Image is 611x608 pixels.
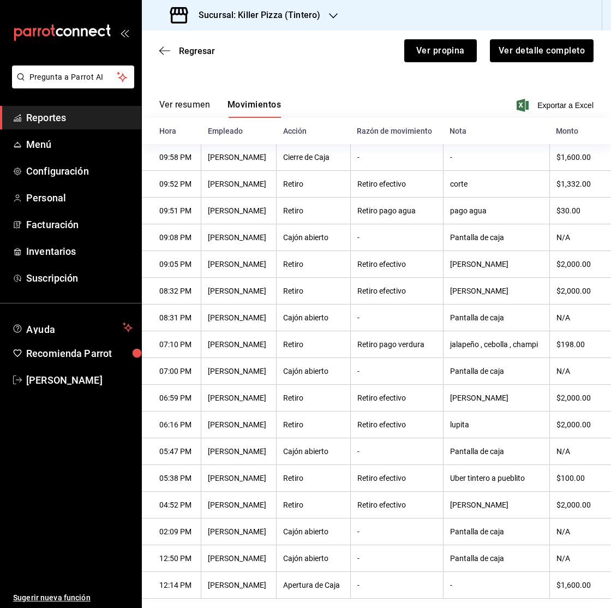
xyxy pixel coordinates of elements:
[549,385,611,412] th: $2,000.00
[227,99,281,118] button: Movimientos
[142,171,201,198] th: 09:52 PM
[201,412,277,438] th: [PERSON_NAME]
[443,224,549,251] th: Pantalla de caja
[350,331,443,358] th: Retiro pago verdura
[277,465,350,492] th: Retiro
[350,572,443,599] th: -
[443,118,549,144] th: Nota
[350,492,443,518] th: Retiro efectivo
[443,171,549,198] th: corte
[277,572,350,599] th: Apertura de Caja
[350,305,443,331] th: -
[404,39,477,62] button: Ver propina
[201,331,277,358] th: [PERSON_NAME]
[549,492,611,518] th: $2,000.00
[201,305,277,331] th: [PERSON_NAME]
[350,518,443,545] th: -
[443,251,549,278] th: [PERSON_NAME]
[549,412,611,438] th: $2,000.00
[159,46,215,56] button: Regresar
[201,171,277,198] th: [PERSON_NAME]
[350,278,443,305] th: Retiro efectivo
[277,198,350,224] th: Retiro
[201,438,277,465] th: [PERSON_NAME]
[277,492,350,518] th: Retiro
[490,39,594,62] button: Ver detalle completo
[201,572,277,599] th: [PERSON_NAME]
[142,198,201,224] th: 09:51 PM
[201,545,277,572] th: [PERSON_NAME]
[26,110,133,125] span: Reportes
[201,465,277,492] th: [PERSON_NAME]
[26,271,133,285] span: Suscripción
[142,465,201,492] th: 05:38 PM
[201,251,277,278] th: [PERSON_NAME]
[8,79,134,91] a: Pregunta a Parrot AI
[26,244,133,259] span: Inventarios
[26,164,133,178] span: Configuración
[277,278,350,305] th: Retiro
[142,278,201,305] th: 08:32 PM
[549,465,611,492] th: $100.00
[277,171,350,198] th: Retiro
[201,358,277,385] th: [PERSON_NAME]
[350,251,443,278] th: Retiro efectivo
[201,118,277,144] th: Empleado
[142,118,201,144] th: Hora
[277,385,350,412] th: Retiro
[443,492,549,518] th: [PERSON_NAME]
[549,118,611,144] th: Monto
[12,65,134,88] button: Pregunta a Parrot AI
[26,217,133,232] span: Facturación
[350,224,443,251] th: -
[519,99,594,112] button: Exportar a Excel
[549,331,611,358] th: $198.00
[277,545,350,572] th: Cajón abierto
[350,465,443,492] th: Retiro efectivo
[549,305,611,331] th: N/A
[350,438,443,465] th: -
[277,224,350,251] th: Cajón abierto
[201,492,277,518] th: [PERSON_NAME]
[277,518,350,545] th: Cajón abierto
[277,305,350,331] th: Cajón abierto
[179,46,215,56] span: Regresar
[26,321,118,334] span: Ayuda
[549,438,611,465] th: N/A
[443,385,549,412] th: [PERSON_NAME]
[350,171,443,198] th: Retiro efectivo
[142,572,201,599] th: 12:14 PM
[159,99,281,118] div: navigation tabs
[201,198,277,224] th: [PERSON_NAME]
[549,251,611,278] th: $2,000.00
[277,118,350,144] th: Acción
[549,278,611,305] th: $2,000.00
[142,385,201,412] th: 06:59 PM
[142,358,201,385] th: 07:00 PM
[190,9,320,22] h3: Sucursal: Killer Pizza (Tintero)
[13,592,133,604] span: Sugerir nueva función
[142,545,201,572] th: 12:50 PM
[443,305,549,331] th: Pantalla de caja
[142,144,201,171] th: 09:58 PM
[549,224,611,251] th: N/A
[350,198,443,224] th: Retiro pago agua
[277,331,350,358] th: Retiro
[443,545,549,572] th: Pantalla de caja
[443,465,549,492] th: Uber tintero a pueblito
[26,190,133,205] span: Personal
[26,373,133,388] span: [PERSON_NAME]
[277,358,350,385] th: Cajón abierto
[201,278,277,305] th: [PERSON_NAME]
[443,572,549,599] th: -
[277,412,350,438] th: Retiro
[142,224,201,251] th: 09:08 PM
[350,358,443,385] th: -
[443,518,549,545] th: Pantalla de caja
[443,198,549,224] th: pago agua
[142,251,201,278] th: 09:05 PM
[142,331,201,358] th: 07:10 PM
[350,144,443,171] th: -
[443,331,549,358] th: jalapeño , cebolla , champi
